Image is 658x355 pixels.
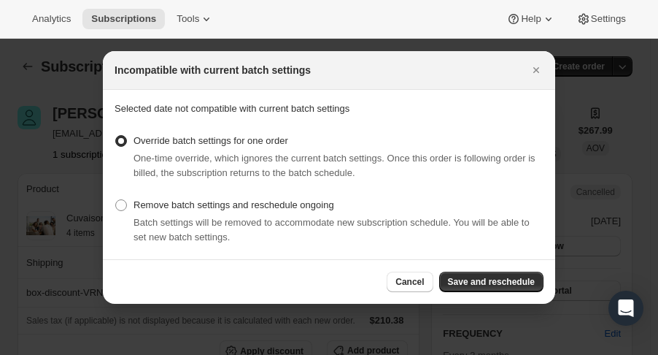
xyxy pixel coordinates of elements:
[526,60,546,80] button: Close
[133,135,288,146] span: Override batch settings for one order
[115,63,311,77] h2: Incompatible with current batch settings
[439,272,543,292] button: Save and reschedule
[32,13,71,25] span: Analytics
[568,9,635,29] button: Settings
[448,276,535,288] span: Save and reschedule
[521,13,541,25] span: Help
[133,153,535,178] span: One-time override, which ignores the current batch settings. Once this order is following order i...
[498,9,564,29] button: Help
[133,217,530,243] span: Batch settings will be removed to accommodate new subscription schedule. You will be able to set ...
[115,103,349,114] span: Selected date not compatible with current batch settings
[168,9,222,29] button: Tools
[387,272,433,292] button: Cancel
[82,9,165,29] button: Subscriptions
[177,13,199,25] span: Tools
[23,9,80,29] button: Analytics
[591,13,626,25] span: Settings
[133,199,334,210] span: Remove batch settings and reschedule ongoing
[91,13,156,25] span: Subscriptions
[395,276,424,288] span: Cancel
[608,291,643,326] div: Open Intercom Messenger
